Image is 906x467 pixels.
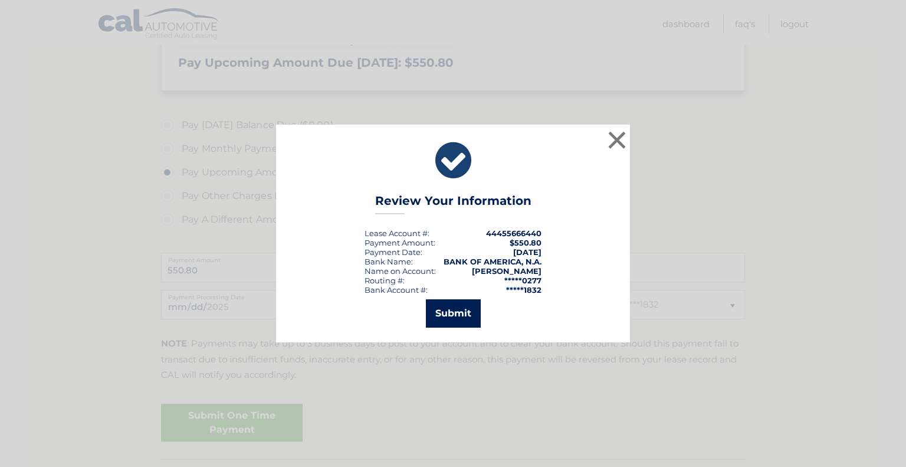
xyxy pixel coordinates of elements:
[365,285,428,295] div: Bank Account #:
[486,228,541,238] strong: 44455666440
[365,276,405,285] div: Routing #:
[365,238,435,247] div: Payment Amount:
[365,266,436,276] div: Name on Account:
[472,266,541,276] strong: [PERSON_NAME]
[375,194,531,214] h3: Review Your Information
[444,257,541,266] strong: BANK OF AMERICA, N.A.
[365,247,422,257] div: :
[426,299,481,328] button: Submit
[365,257,413,266] div: Bank Name:
[513,247,541,257] span: [DATE]
[365,247,421,257] span: Payment Date
[605,128,629,152] button: ×
[510,238,541,247] span: $550.80
[365,228,429,238] div: Lease Account #:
